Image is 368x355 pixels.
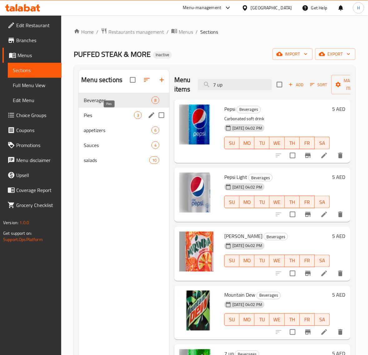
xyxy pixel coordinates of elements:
[317,256,327,265] span: SA
[321,152,328,159] a: Edit menu item
[255,196,270,208] button: TU
[315,196,330,208] button: SA
[108,28,164,36] span: Restaurants management
[84,96,152,104] span: Beverages
[302,256,312,265] span: FR
[288,81,305,88] span: Add
[310,81,327,88] span: Sort
[257,256,267,265] span: TU
[13,81,57,89] span: Full Menu View
[286,326,299,339] span: Select to update
[84,126,152,134] span: appetizers
[224,115,330,123] p: Carbonated soft drink
[198,79,272,90] input: search
[147,111,156,120] button: edit
[2,198,62,213] a: Grocery Checklist
[257,139,267,148] span: TU
[302,198,312,207] span: FR
[300,137,315,149] button: FR
[8,63,62,78] a: Sections
[321,270,328,277] a: Edit menu item
[153,52,172,57] span: Inactive
[183,4,221,12] div: Menu-management
[224,104,235,114] span: Pepsi
[200,28,218,36] span: Sections
[2,48,62,63] a: Menus
[240,313,255,326] button: MO
[153,51,172,59] div: Inactive
[317,139,327,148] span: SA
[256,292,281,299] div: Beverages
[2,153,62,168] a: Menu disclaimer
[79,108,169,123] div: Pies3edit
[167,28,169,36] li: /
[16,186,57,194] span: Coverage Report
[302,315,312,324] span: FR
[3,229,32,237] span: Get support on:
[332,173,346,181] h6: 5 AED
[16,156,57,164] span: Menu disclaimer
[301,207,316,222] button: Branch-specific-item
[315,48,356,60] button: export
[134,112,142,118] span: 3
[285,137,300,149] button: TH
[357,4,360,11] span: H
[3,235,43,244] a: Support.OpsPlatform
[287,256,297,265] span: TH
[257,198,267,207] span: TU
[272,139,282,148] span: WE
[152,127,159,133] span: 6
[272,315,282,324] span: WE
[74,28,94,36] a: Home
[264,233,288,240] span: Beverages
[257,292,281,299] span: Beverages
[321,211,328,218] a: Edit menu item
[152,126,159,134] div: items
[315,255,330,267] button: SA
[237,106,261,113] span: Beverages
[272,256,282,265] span: WE
[273,48,313,60] button: import
[240,137,255,149] button: MO
[270,313,285,326] button: WE
[126,73,139,86] span: Select all sections
[171,28,193,36] a: Menus
[179,173,219,213] img: Pepsi Light
[2,183,62,198] a: Coverage Report
[74,47,151,61] span: PUFFED STEAK & MORE
[320,50,351,58] span: export
[242,198,252,207] span: MO
[300,313,315,326] button: FR
[230,243,265,249] span: [DATE] 04:02 PM
[315,137,330,149] button: SA
[251,4,292,11] div: [GEOGRAPHIC_DATA]
[287,315,297,324] span: TH
[96,28,98,36] li: /
[240,255,255,267] button: MO
[332,105,346,113] h6: 5 AED
[79,153,169,168] div: salads10
[16,141,57,149] span: Promotions
[16,171,57,179] span: Upsell
[101,28,164,36] a: Restaurants management
[242,139,252,148] span: MO
[179,105,219,145] img: Pepsi
[227,198,237,207] span: SU
[224,290,255,300] span: Mountain Dew
[227,139,237,148] span: SU
[285,313,300,326] button: TH
[285,255,300,267] button: TH
[286,267,299,280] span: Select to update
[13,67,57,74] span: Sections
[79,90,169,170] nav: Menu sections
[301,148,316,163] button: Branch-specific-item
[249,174,272,181] span: Beverages
[321,328,328,336] a: Edit menu item
[150,157,159,163] span: 10
[230,184,265,190] span: [DATE] 04:02 PM
[74,28,356,36] nav: breadcrumb
[240,196,255,208] button: MO
[84,156,149,164] div: salads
